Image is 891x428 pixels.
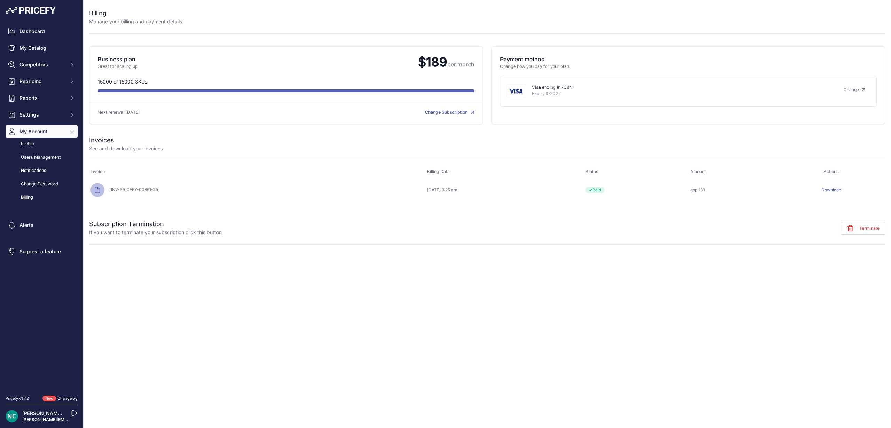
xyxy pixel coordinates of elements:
a: Change Password [6,178,78,190]
img: Pricefy Logo [6,7,56,14]
span: Amount [690,169,706,174]
a: Download [821,187,841,192]
button: My Account [6,125,78,138]
p: 15000 of 15000 SKUs [98,78,474,85]
span: Status [585,169,598,174]
span: Repricing [19,78,65,85]
span: New [42,396,56,402]
div: [DATE] 9:25 am [427,187,583,193]
span: Actions [823,169,839,174]
span: per month [447,61,474,68]
span: $189 [412,54,474,70]
h2: Billing [89,8,183,18]
a: Change [838,84,871,95]
span: #INV-PRICEFY-00861-25 [105,187,158,192]
span: Competitors [19,61,65,68]
div: gbp 139 [690,187,776,193]
p: If you want to terminate your subscription click this button [89,229,222,236]
p: Next renewal [DATE] [98,109,286,116]
button: Terminate [841,222,885,235]
span: My Account [19,128,65,135]
a: Users Management [6,151,78,164]
span: Settings [19,111,65,118]
p: See and download your invoices [89,145,163,152]
a: Billing [6,191,78,204]
button: Repricing [6,75,78,88]
p: Payment method [500,55,877,63]
h2: Invoices [89,135,114,145]
button: Reports [6,92,78,104]
p: Change how you pay for your plan. [500,63,877,70]
span: Terminate [859,225,880,231]
nav: Sidebar [6,25,78,387]
span: Invoice [90,169,105,174]
a: Change Subscription [425,110,474,115]
span: Reports [19,95,65,102]
div: Pricefy v1.7.2 [6,396,29,402]
a: My Catalog [6,42,78,54]
p: Expiry 9/2027 [532,90,833,97]
a: Alerts [6,219,78,231]
a: [PERSON_NAME][EMAIL_ADDRESS][DOMAIN_NAME][PERSON_NAME] [22,417,164,422]
a: Changelog [57,396,78,401]
h2: Subscription Termination [89,219,222,229]
a: Suggest a feature [6,245,78,258]
p: Great for scaling up [98,63,412,70]
a: Notifications [6,165,78,177]
button: Competitors [6,58,78,71]
a: Profile [6,138,78,150]
a: Dashboard [6,25,78,38]
p: Business plan [98,55,412,63]
span: Paid [585,187,605,193]
span: Billing Data [427,169,450,174]
a: [PERSON_NAME] NC [22,410,71,416]
p: Manage your billing and payment details. [89,18,183,25]
button: Settings [6,109,78,121]
p: Visa ending in 7384 [532,84,833,91]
